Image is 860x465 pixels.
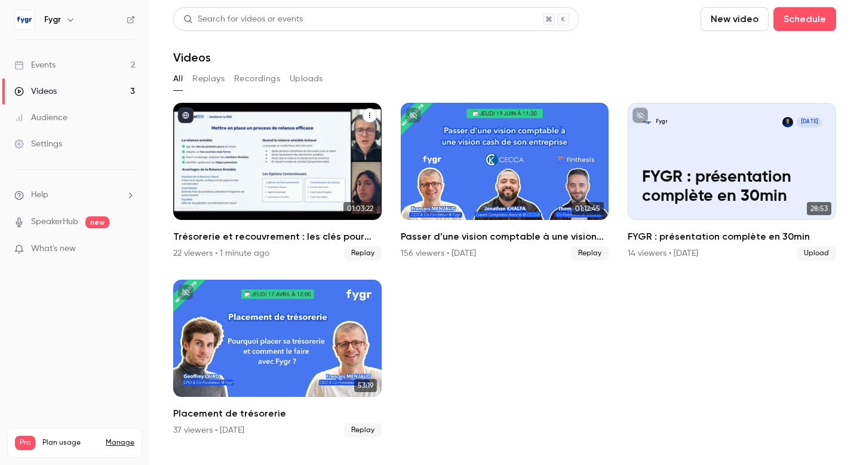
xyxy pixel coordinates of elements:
[343,202,377,215] span: 01:03:22
[44,14,61,26] h6: Fygr
[401,230,609,244] h2: Passer d’une vision comptable à une vision cash de son entreprise
[85,216,109,228] span: new
[173,280,382,438] li: Placement de trésorerie
[14,138,62,150] div: Settings
[406,108,421,123] button: unpublished
[14,85,57,97] div: Videos
[173,230,382,244] h2: Trésorerie et recouvrement : les clés pour reprendre le contrôle du DSO de votre PME
[572,202,604,215] span: 01:12:45
[642,168,822,206] p: FYGR : présentation complète en 30min
[31,189,48,201] span: Help
[344,423,382,438] span: Replay
[173,50,211,65] h1: Videos
[344,246,382,261] span: Replay
[192,69,225,88] button: Replays
[31,243,76,255] span: What's new
[234,69,280,88] button: Recordings
[401,103,609,261] a: 01:12:45Passer d’une vision comptable à une vision cash de son entreprise156 viewers • [DATE]Replay
[173,280,382,438] a: 53:19Placement de trésorerie37 viewers • [DATE]Replay
[31,216,78,228] a: SpeakerHub
[628,103,836,261] a: FYGR : présentation complète en 30minFygrFrançois Menjaud[DATE]FYGR : présentation complète en 30...
[178,108,193,123] button: published
[15,10,34,29] img: Fygr
[14,189,135,201] li: help-dropdown-opener
[571,246,609,261] span: Replay
[173,69,183,88] button: All
[173,247,269,259] div: 22 viewers • 1 minute ago
[173,424,244,436] div: 37 viewers • [DATE]
[782,117,793,127] img: François Menjaud
[183,13,303,26] div: Search for videos or events
[173,103,382,261] li: Trésorerie et recouvrement : les clés pour reprendre le contrôle du DSO de votre PME
[14,112,67,124] div: Audience
[42,438,99,448] span: Plan usage
[354,379,377,392] span: 53:19
[797,246,836,261] span: Upload
[656,118,667,126] p: Fygr
[628,103,836,261] li: FYGR : présentation complète en 30min
[807,202,831,215] span: 28:53
[15,436,35,450] span: Pro
[173,103,382,261] a: 01:03:22Trésorerie et recouvrement : les clés pour reprendre le contrôle du DSO de votre PME22 vi...
[773,7,836,31] button: Schedule
[178,284,193,300] button: unpublished
[632,108,648,123] button: unpublished
[173,7,836,458] section: Videos
[701,7,769,31] button: New video
[106,438,134,448] a: Manage
[401,103,609,261] li: Passer d’une vision comptable à une vision cash de son entreprise
[401,247,476,259] div: 156 viewers • [DATE]
[797,117,822,127] span: [DATE]
[290,69,323,88] button: Uploads
[628,230,836,244] h2: FYGR : présentation complète en 30min
[14,59,56,71] div: Events
[173,406,382,421] h2: Placement de trésorerie
[628,247,698,259] div: 14 viewers • [DATE]
[173,103,836,438] ul: Videos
